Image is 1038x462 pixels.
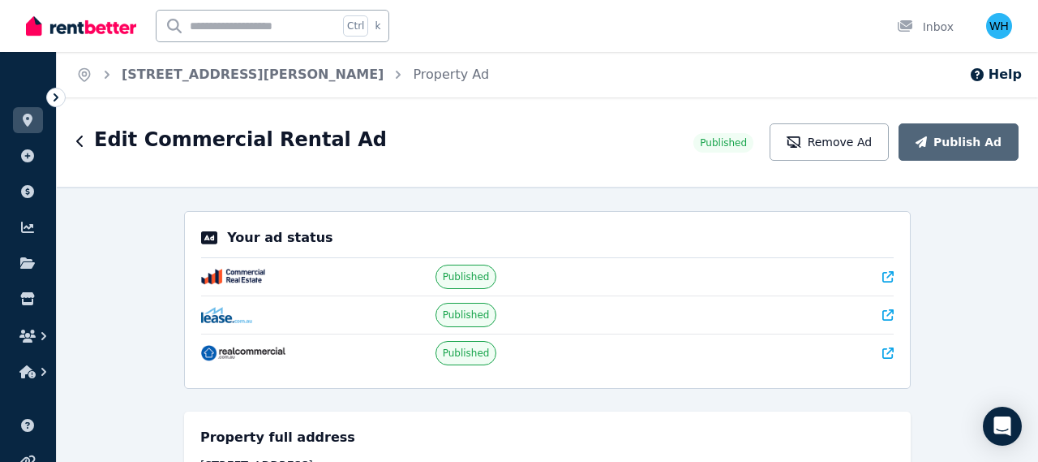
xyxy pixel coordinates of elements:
[26,14,136,38] img: RentBetter
[986,13,1012,39] img: William Henwood
[443,347,490,360] span: Published
[413,67,489,82] a: Property Ad
[700,136,747,149] span: Published
[201,269,265,285] img: CommercialRealEstate.com.au
[343,15,368,37] span: Ctrl
[94,127,387,153] h1: Edit Commercial Rental Ad
[899,123,1019,161] button: Publish Ad
[443,309,490,322] span: Published
[897,19,954,35] div: Inbox
[983,407,1022,446] div: Open Intercom Messenger
[375,19,380,32] span: k
[57,52,508,97] nav: Breadcrumb
[227,228,332,248] p: Your ad status
[122,67,384,82] a: [STREET_ADDRESS][PERSON_NAME]
[201,307,252,323] img: Lease.com.au
[201,345,285,361] img: RealCommercial.com.au
[969,65,1022,84] button: Help
[770,123,889,161] button: Remove Ad
[443,270,490,283] span: Published
[200,428,355,447] h5: Property full address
